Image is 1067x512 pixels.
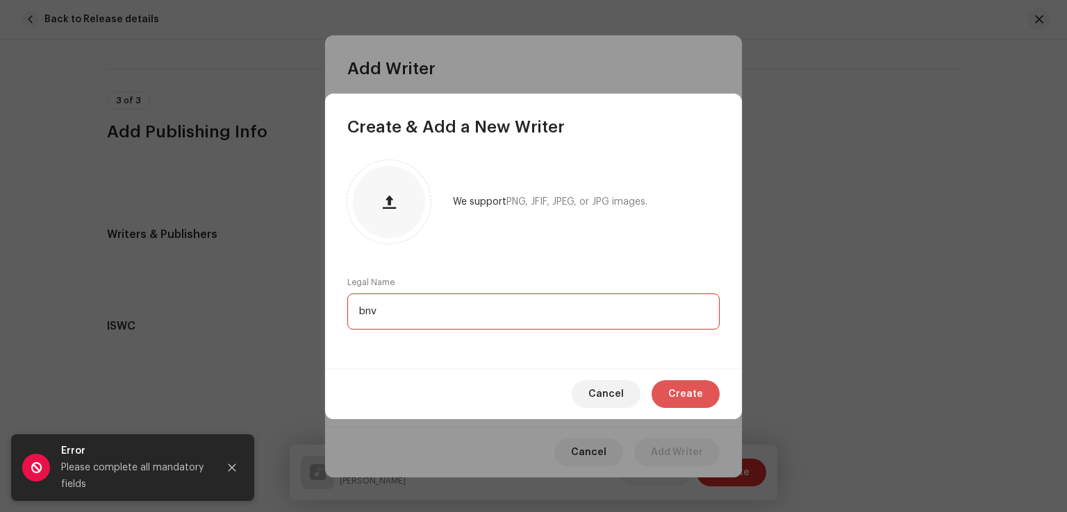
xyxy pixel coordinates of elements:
[506,197,647,207] span: PNG, JFIF, JPEG, or JPG images.
[61,459,207,493] div: Please complete all mandatory fields
[347,116,565,138] span: Create & Add a New Writer
[572,380,640,408] button: Cancel
[588,380,624,408] span: Cancel
[453,196,647,207] div: We support
[218,454,246,481] button: Close
[668,380,703,408] span: Create
[347,277,395,288] label: Legal Name
[61,443,207,459] div: Error
[652,380,720,408] button: Create
[347,293,720,330] input: Enter legal name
